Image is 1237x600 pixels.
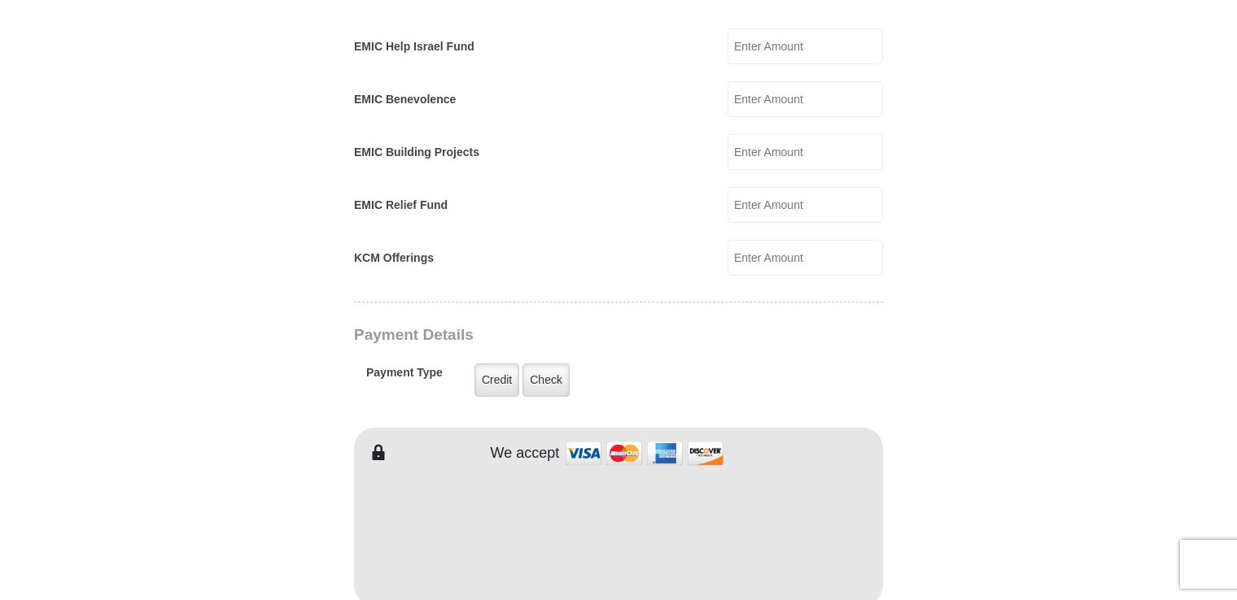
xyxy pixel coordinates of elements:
[728,187,883,223] input: Enter Amount
[354,38,474,55] label: EMIC Help Israel Fund
[354,197,448,214] label: EMIC Relief Fund
[354,144,479,161] label: EMIC Building Projects
[728,240,883,276] input: Enter Amount
[563,436,726,471] img: credit cards accepted
[728,81,883,117] input: Enter Amount
[354,250,434,267] label: KCM Offerings
[354,326,769,345] h3: Payment Details
[354,91,456,108] label: EMIC Benevolence
[522,363,570,397] label: Check
[491,445,560,463] h4: We accept
[728,134,883,170] input: Enter Amount
[474,363,519,397] label: Credit
[728,28,883,64] input: Enter Amount
[366,366,443,388] h5: Payment Type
